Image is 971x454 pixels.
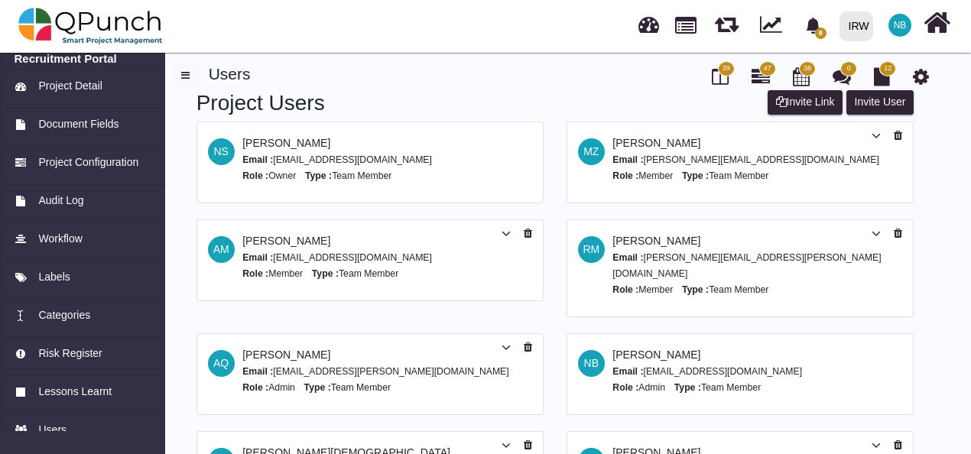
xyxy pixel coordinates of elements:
[612,366,802,377] small: [EMAIL_ADDRESS][DOMAIN_NAME]
[849,13,869,40] div: IRW
[874,67,890,86] i: Document Library
[872,131,881,141] i: Update Role
[872,229,881,239] i: Update Role
[15,52,151,66] a: Recruitment Portal
[723,63,730,74] span: 39
[674,382,701,393] b: Type :
[18,3,163,49] img: qpunch-sp.fa6292f.png
[38,422,67,438] span: Users
[682,284,768,295] small: Team Member
[884,63,891,74] span: 12
[846,90,914,115] button: Invite User
[242,135,432,151] div: nadeem.sheikh@irworldwide.org
[612,347,802,363] div: nabiha.batool@irp.org.pk
[612,154,643,165] b: Email :
[305,170,332,181] b: Type :
[682,170,768,181] small: Team Member
[304,382,331,393] b: Type :
[213,244,229,255] span: AM
[242,347,509,363] div: aamar.qayum@irworldwide.org
[612,252,881,279] small: [PERSON_NAME][EMAIL_ADDRESS][PERSON_NAME][DOMAIN_NAME]
[796,1,833,49] a: bell fill8
[793,67,810,86] i: Calendar
[833,67,851,86] i: Punch Discussion
[38,116,119,132] span: Document Fields
[894,439,902,450] i: Remove User
[213,146,228,157] span: NS
[612,252,643,263] b: Email :
[502,440,511,451] i: Update Role
[764,63,771,74] span: 47
[805,18,821,34] svg: bell fill
[38,154,138,170] span: Project Configuration
[242,382,268,393] b: Role :
[612,382,665,393] small: Admin
[312,268,339,279] b: Type :
[894,130,902,141] i: Remove User
[38,345,102,362] span: Risk Register
[612,284,638,295] b: Role :
[502,342,511,353] i: Update Role
[888,14,911,37] span: Nabiha Batool
[305,170,391,181] small: Team Member
[612,135,879,151] div: mohammed.zabhier@irworldwide.org
[612,154,879,165] small: [PERSON_NAME][EMAIL_ADDRESS][DOMAIN_NAME]
[38,231,82,247] span: Workflow
[208,350,235,377] span: Aamar Qayum
[847,63,851,74] span: 0
[242,154,273,165] b: Email :
[242,268,268,279] b: Role :
[242,366,509,377] small: [EMAIL_ADDRESS][PERSON_NAME][DOMAIN_NAME]
[815,28,826,39] span: 8
[682,170,709,181] b: Type :
[242,252,432,263] small: [EMAIL_ADDRESS][DOMAIN_NAME]
[213,358,229,368] span: AQ
[804,63,811,74] span: 38
[242,366,273,377] b: Email :
[638,9,659,32] span: Dashboard
[715,8,739,33] span: Releases
[674,382,761,393] small: Team Member
[584,358,599,368] span: NB
[578,236,605,263] span: Ruman Muhith
[879,1,921,50] a: NB
[752,1,796,51] div: Dynamic Report
[675,10,697,34] span: Projects
[242,252,273,263] b: Email :
[242,382,295,393] small: Admin
[578,138,605,165] span: Mohammed Zabhier
[242,233,432,249] div: asad.malik@irworldwide.org
[583,146,599,157] span: MZ
[38,78,102,94] span: Project Detail
[502,229,511,239] i: Update Role
[612,170,638,181] b: Role :
[312,268,398,279] small: Team Member
[894,228,902,238] i: Remove User
[752,67,770,86] i: Gantt
[682,284,709,295] b: Type :
[208,138,235,165] span: Nadeem Sheikh
[304,382,391,393] small: Team Member
[583,244,599,255] span: RM
[612,284,673,295] small: Member
[712,67,729,86] i: Board
[894,21,907,30] span: NB
[612,382,638,393] b: Role :
[38,384,112,400] span: Lessons Learnt
[752,73,770,86] a: 47
[833,1,879,51] a: IRW
[242,268,303,279] small: Member
[612,233,904,249] div: mohammed.muhith@irworldwide.org
[578,350,605,377] span: Nabiha Batool
[242,170,268,181] b: Role :
[612,170,673,181] small: Member
[38,193,83,209] span: Audit Log
[924,8,950,37] i: Home
[800,11,826,39] div: Notification
[872,440,881,451] i: Update Role
[242,154,432,165] small: [EMAIL_ADDRESS][DOMAIN_NAME]
[196,90,538,116] h2: Project Users
[612,366,643,377] b: Email :
[524,439,532,450] i: Remove User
